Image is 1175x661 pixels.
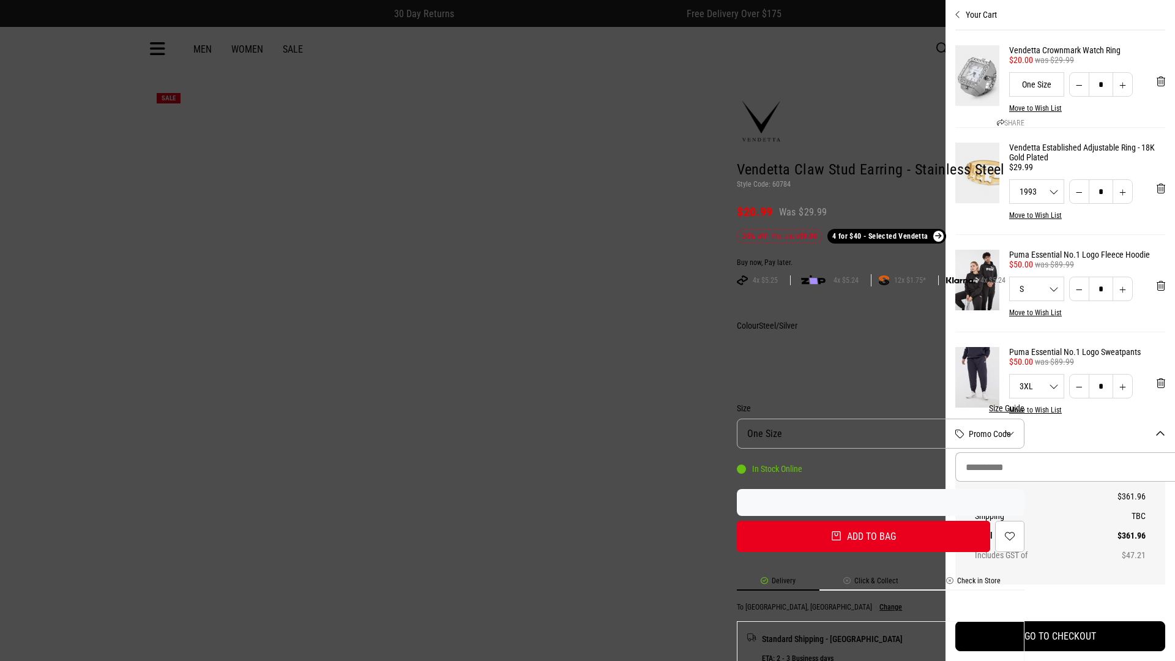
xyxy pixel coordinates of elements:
span: 1993 [1010,187,1064,196]
th: Total [975,526,1086,545]
th: 10 items [975,487,1086,506]
a: Vendetta Crownmark Watch Ring [1009,45,1165,55]
div: - You save [737,229,822,244]
span: 12x $1.75* [889,275,931,285]
iframe: Customer reviews powered by Trustpilot [955,599,1165,611]
button: Promo Code [969,429,1165,439]
button: Move to Wish List [1009,406,1062,414]
img: KLARNA [946,277,975,284]
button: 'Remove from cart [1147,271,1175,301]
p: Style Code: 60784 [737,180,1024,190]
img: Steel/Silver [739,338,769,379]
li: Check in Store [922,577,1024,591]
span: 4x $5.24 [975,275,1010,285]
button: Increase quantity [1113,179,1133,204]
input: Quantity [1089,374,1113,398]
button: Change [879,603,902,611]
span: 4x $5.25 [748,275,783,285]
button: Apply [1080,452,1165,482]
button: 'Remove from cart [1147,368,1175,398]
img: SPLITPAY [879,275,889,285]
span: $20.99 [737,204,772,219]
iframe: Customer reviews powered by Trustpilot [737,496,1024,509]
button: Increase quantity [1113,72,1133,97]
div: One Size [1009,72,1064,97]
button: Decrease quantity [1069,277,1089,301]
div: In Stock Online [737,464,802,474]
span: was $89.99 [1035,260,1074,269]
span: Standard Shipping - [GEOGRAPHIC_DATA] [762,632,903,646]
a: Puma Essential No.1 Logo Sweatpants [1009,347,1165,357]
span: $0.00 [994,632,1014,646]
td: $47.21 [1086,545,1146,565]
span: 3XL [1010,382,1064,390]
a: Puma Essential No.1 Logo Fleece Hoodie [1009,250,1165,260]
button: Move to Wish List [1009,308,1062,317]
img: AFTERPAY [737,275,748,285]
button: Decrease quantity [1069,72,1089,97]
th: Shipping [975,506,1086,526]
button: 'Remove from cart [1147,66,1175,97]
button: Move to Wish List [1009,104,1062,113]
input: Quantity [1089,179,1113,204]
button: Increase quantity [1113,277,1133,301]
b: 30% off [742,232,767,241]
button: Move to Wish List [1009,211,1062,220]
button: 'Remove from cart [1147,173,1175,204]
h1: Vendetta Claw Stud Earring - Stainless Steel [737,160,1024,180]
img: zip [801,274,826,286]
p: To [GEOGRAPHIC_DATA], [GEOGRAPHIC_DATA] [737,603,872,611]
span: $20.00 [1009,55,1033,65]
span: Was $29.99 [779,206,827,219]
td: $361.96 [1086,526,1146,545]
img: Vendetta Crownmark Watch Ring [955,45,999,106]
a: Vendetta Established Adjustable Ring - 18K Gold Plated [1009,143,1165,162]
span: One Size [747,428,782,439]
img: Vendetta [737,97,786,146]
button: Decrease quantity [1069,374,1089,398]
button: One Size [737,419,1024,449]
button: Decrease quantity [1069,179,1089,204]
button: Open LiveChat chat widget [10,5,47,42]
input: Quantity [1089,72,1113,97]
td: $361.96 [1086,487,1146,506]
th: Includes GST of [975,545,1086,565]
div: Buy now, Pay later. [737,258,1024,268]
button: GO TO CHECKOUT [955,621,1165,651]
div: Size [737,401,1024,416]
span: Steel/Silver [759,321,797,330]
button: Increase quantity [1113,374,1133,398]
a: 4 for $40 - Selected Vendetta [827,229,946,244]
div: Colour [737,318,1024,333]
div: $29.99 [1009,162,1165,172]
input: Quantity [1089,277,1113,301]
span: 4x $5.24 [829,275,864,285]
b: $9.00 [799,232,817,241]
button: Add to bag [737,521,990,552]
td: TBC [1086,506,1146,526]
span: S [1010,285,1064,293]
span: was $89.99 [1035,357,1074,367]
button: Size Guide [989,401,1024,416]
li: Click & Collect [819,577,922,591]
span: was $29.99 [1035,55,1074,65]
a: SHARE [997,119,1024,127]
li: Delivery [737,577,819,591]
